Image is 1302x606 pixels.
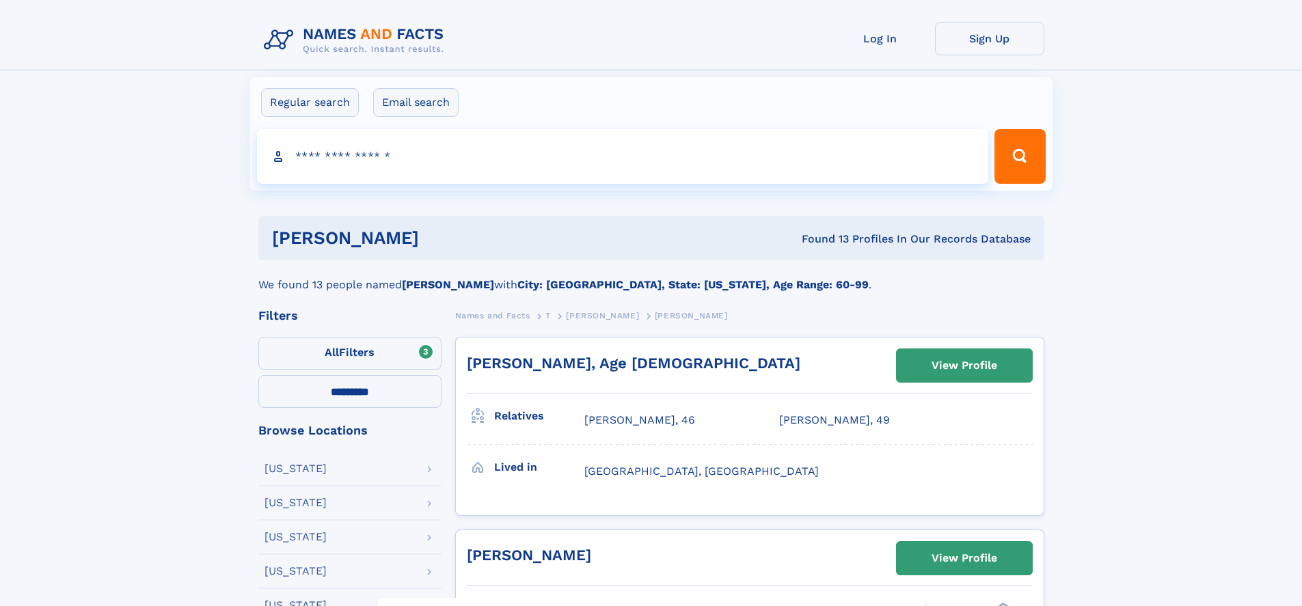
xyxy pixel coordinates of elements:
[932,350,997,381] div: View Profile
[257,129,989,184] input: search input
[402,278,494,291] b: [PERSON_NAME]
[494,404,584,428] h3: Relatives
[584,413,695,428] a: [PERSON_NAME], 46
[258,424,442,437] div: Browse Locations
[494,456,584,479] h3: Lived in
[994,129,1045,184] button: Search Button
[373,88,459,117] label: Email search
[610,232,1031,247] div: Found 13 Profiles In Our Records Database
[545,311,551,320] span: T
[897,349,1032,382] a: View Profile
[467,547,591,564] a: [PERSON_NAME]
[265,463,327,474] div: [US_STATE]
[566,307,639,324] a: [PERSON_NAME]
[455,307,530,324] a: Names and Facts
[826,22,935,55] a: Log In
[545,307,551,324] a: T
[265,566,327,577] div: [US_STATE]
[779,413,890,428] a: [PERSON_NAME], 49
[935,22,1044,55] a: Sign Up
[272,230,610,247] h1: [PERSON_NAME]
[258,337,442,370] label: Filters
[258,22,455,59] img: Logo Names and Facts
[566,311,639,320] span: [PERSON_NAME]
[897,542,1032,575] a: View Profile
[655,311,728,320] span: [PERSON_NAME]
[325,346,339,359] span: All
[258,260,1044,293] div: We found 13 people named with .
[265,532,327,542] div: [US_STATE]
[517,278,869,291] b: City: [GEOGRAPHIC_DATA], State: [US_STATE], Age Range: 60-99
[258,309,442,322] div: Filters
[932,542,997,574] div: View Profile
[467,355,800,372] a: [PERSON_NAME], Age [DEMOGRAPHIC_DATA]
[265,497,327,508] div: [US_STATE]
[584,465,819,478] span: [GEOGRAPHIC_DATA], [GEOGRAPHIC_DATA]
[261,88,359,117] label: Regular search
